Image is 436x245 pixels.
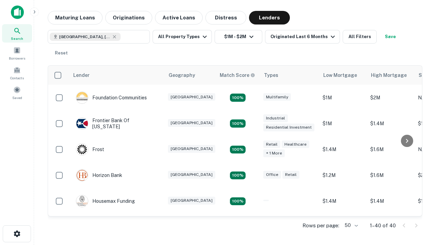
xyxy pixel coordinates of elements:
[323,71,357,79] div: Low Mortgage
[367,111,415,136] td: $1.4M
[2,64,32,82] a: Contacts
[215,30,262,44] button: $1M - $2M
[263,171,281,179] div: Office
[249,11,290,24] button: Lenders
[263,141,280,148] div: Retail
[230,119,246,128] div: Matching Properties: 4, hasApolloMatch: undefined
[9,55,25,61] span: Borrowers
[76,92,88,103] img: picture
[2,24,32,43] a: Search
[282,141,309,148] div: Healthcare
[76,169,88,181] img: picture
[379,30,401,44] button: Save your search to get updates of matches that match your search criteria.
[105,11,152,24] button: Originations
[371,71,407,79] div: High Mortgage
[50,46,72,60] button: Reset
[319,66,367,85] th: Low Mortgage
[220,71,255,79] div: Capitalize uses an advanced AI algorithm to match your search with the best lender. The match sco...
[402,191,436,223] iframe: Chat Widget
[319,111,367,136] td: $1M
[230,94,246,102] div: Matching Properties: 4, hasApolloMatch: undefined
[2,83,32,102] a: Saved
[367,162,415,188] td: $1.6M
[10,75,24,81] span: Contacts
[48,11,103,24] button: Maturing Loans
[11,5,24,19] img: capitalize-icon.png
[263,93,291,101] div: Multifamily
[319,162,367,188] td: $1.2M
[367,214,415,240] td: $1.6M
[367,85,415,111] td: $2M
[169,71,195,79] div: Geography
[168,119,215,127] div: [GEOGRAPHIC_DATA]
[230,171,246,180] div: Matching Properties: 4, hasApolloMatch: undefined
[319,188,367,214] td: $1.4M
[73,71,90,79] div: Lender
[76,195,88,207] img: picture
[153,30,212,44] button: All Property Types
[2,44,32,62] a: Borrowers
[265,30,340,44] button: Originated Last 6 Months
[270,33,337,41] div: Originated Last 6 Months
[168,145,215,153] div: [GEOGRAPHIC_DATA]
[367,188,415,214] td: $1.4M
[76,195,135,207] div: Housemax Funding
[11,36,23,41] span: Search
[263,114,288,122] div: Industrial
[220,71,254,79] h6: Match Score
[76,117,158,130] div: Frontier Bank Of [US_STATE]
[319,85,367,111] td: $1M
[367,66,415,85] th: High Mortgage
[230,197,246,206] div: Matching Properties: 4, hasApolloMatch: undefined
[12,95,22,100] span: Saved
[260,66,319,85] th: Types
[76,144,88,155] img: picture
[302,222,339,230] p: Rows per page:
[76,169,122,181] div: Horizon Bank
[155,11,203,24] button: Active Loans
[76,92,147,104] div: Foundation Communities
[319,214,367,240] td: $1.4M
[168,197,215,205] div: [GEOGRAPHIC_DATA]
[168,171,215,179] div: [GEOGRAPHIC_DATA]
[342,220,359,230] div: 50
[76,118,88,129] img: picture
[69,66,165,85] th: Lender
[205,11,246,24] button: Distress
[216,66,260,85] th: Capitalize uses an advanced AI algorithm to match your search with the best lender. The match sco...
[59,34,110,40] span: [GEOGRAPHIC_DATA], [GEOGRAPHIC_DATA], [GEOGRAPHIC_DATA]
[263,124,314,131] div: Residential Investment
[343,30,377,44] button: All Filters
[319,136,367,162] td: $1.4M
[168,93,215,101] div: [GEOGRAPHIC_DATA]
[370,222,396,230] p: 1–40 of 40
[282,171,299,179] div: Retail
[264,71,278,79] div: Types
[230,146,246,154] div: Matching Properties: 4, hasApolloMatch: undefined
[263,149,285,157] div: + 1 more
[165,66,216,85] th: Geography
[76,143,104,156] div: Frost
[367,136,415,162] td: $1.6M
